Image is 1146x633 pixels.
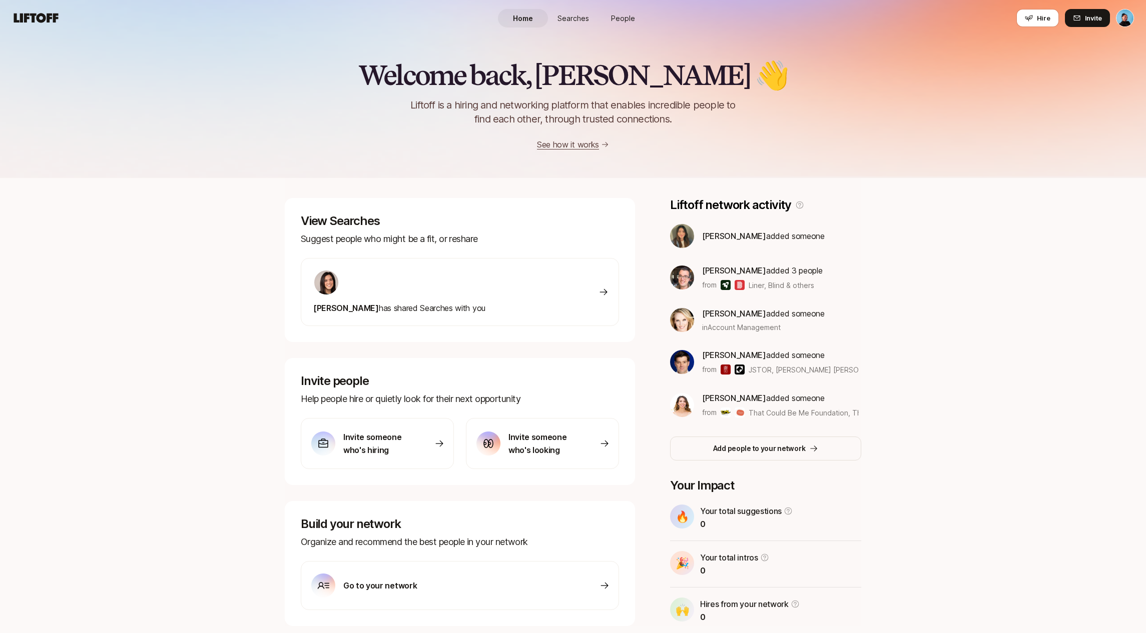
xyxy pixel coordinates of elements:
[702,279,717,291] p: from
[702,348,859,361] p: added someone
[702,406,717,418] p: from
[702,391,859,404] p: added someone
[702,350,766,360] span: [PERSON_NAME]
[735,407,745,417] img: The Persona Project
[670,198,791,212] p: Liftoff network activity
[301,214,619,228] p: View Searches
[702,231,766,241] span: [PERSON_NAME]
[1016,9,1059,27] button: Hire
[702,363,717,375] p: from
[343,430,413,456] p: Invite someone who's hiring
[670,224,694,248] img: e6e914e0_4068_4287_bee2_de76e676be9e.jpg
[1037,13,1050,23] span: Hire
[670,308,694,332] img: ACg8ocI_8DTT4116_vNVBsHJ577RfOcB9F4L8XkPMI2uLO_6Hnz799oq=s160-c
[721,280,731,290] img: Liner
[735,364,745,374] img: Kleiner Perkins
[700,517,793,530] p: 0
[301,232,619,246] p: Suggest people who might be a fit, or reshare
[508,430,579,456] p: Invite someone who's looking
[700,597,789,610] p: Hires from your network
[700,564,769,577] p: 0
[702,229,825,242] p: added someone
[1116,9,1133,26] img: Janelle Bradley
[1116,9,1134,27] button: Janelle Bradley
[749,408,951,417] span: That Could Be Me Foundation, The Persona Project & others
[749,280,814,290] span: Liner, Blind & others
[598,9,648,27] a: People
[343,579,417,592] p: Go to your network
[702,265,766,275] span: [PERSON_NAME]
[313,303,485,313] span: has shared Searches with you
[1085,13,1102,23] span: Invite
[702,393,766,403] span: [PERSON_NAME]
[749,364,859,375] span: JSTOR, [PERSON_NAME] [PERSON_NAME] & others
[735,280,745,290] img: Blind
[713,442,806,454] p: Add people to your network
[611,13,635,23] span: People
[670,350,694,374] img: ACg8ocID61EeImf-rSe600XU3FvR_PMxysu5FXBpP-R3D0pyaH3u7LjRgQ=s160-c
[700,504,782,517] p: Your total suggestions
[702,322,781,332] span: in Account Management
[314,270,338,294] img: 71d7b91d_d7cb_43b4_a7ea_a9b2f2cc6e03.jpg
[301,517,619,531] p: Build your network
[548,9,598,27] a: Searches
[1065,9,1110,27] button: Invite
[702,307,825,320] p: added someone
[721,364,731,374] img: JSTOR
[358,60,787,90] h2: Welcome back, [PERSON_NAME] 👋
[702,308,766,318] span: [PERSON_NAME]
[670,436,861,460] button: Add people to your network
[557,13,589,23] span: Searches
[670,504,694,528] div: 🔥
[670,265,694,289] img: c551205c_2ef0_4c80_93eb_6f7da1791649.jpg
[301,374,619,388] p: Invite people
[498,9,548,27] a: Home
[702,264,822,277] p: added 3 people
[670,597,694,621] div: 🙌
[670,393,694,417] img: 8d0482ca_1812_4c98_b136_83a29d302753.jpg
[301,535,619,549] p: Organize and recommend the best people in your network
[700,610,800,623] p: 0
[313,303,379,313] span: [PERSON_NAME]
[394,98,752,126] p: Liftoff is a hiring and networking platform that enables incredible people to find each other, th...
[513,13,533,23] span: Home
[537,139,599,149] a: See how it works
[700,551,758,564] p: Your total intros
[721,407,731,417] img: That Could Be Me Foundation
[301,392,619,406] p: Help people hire or quietly look for their next opportunity
[670,551,694,575] div: 🎉
[670,478,861,492] p: Your Impact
